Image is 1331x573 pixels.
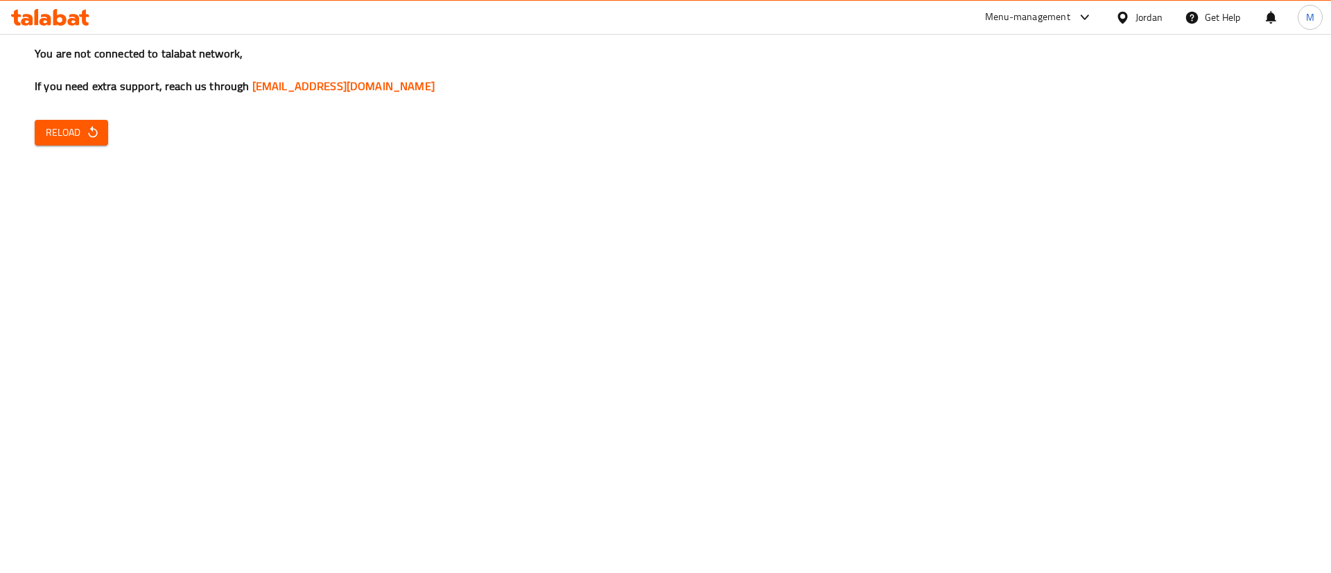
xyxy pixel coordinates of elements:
[35,46,1296,94] h3: You are not connected to talabat network, If you need extra support, reach us through
[1306,10,1314,25] span: M
[35,120,108,146] button: Reload
[985,9,1070,26] div: Menu-management
[252,76,435,96] a: [EMAIL_ADDRESS][DOMAIN_NAME]
[46,124,97,141] span: Reload
[1136,10,1163,25] div: Jordan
